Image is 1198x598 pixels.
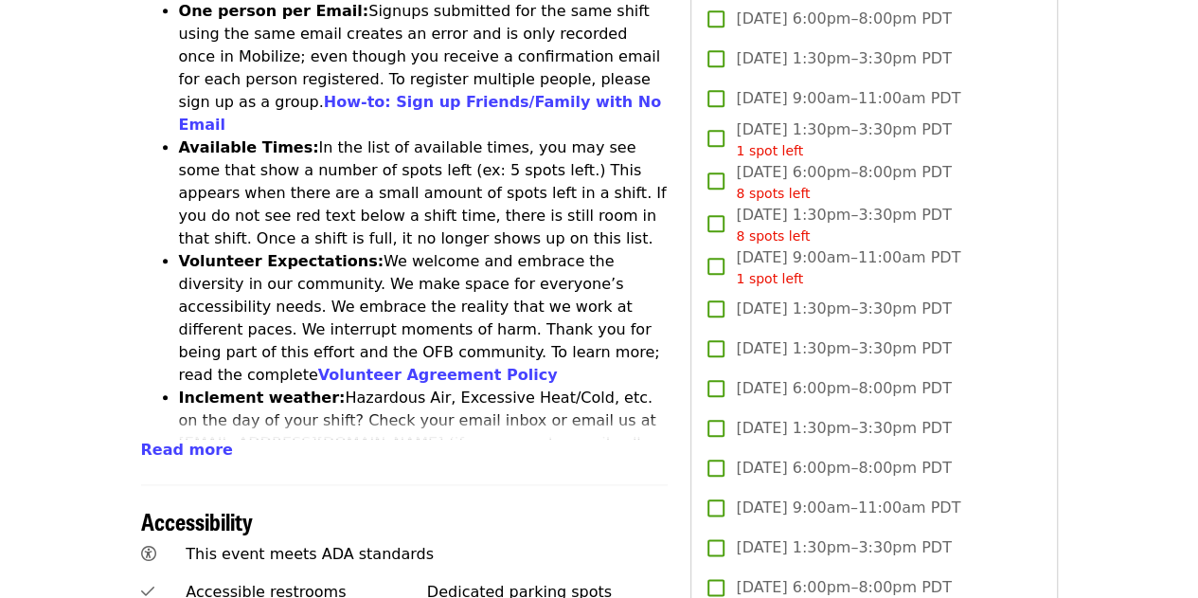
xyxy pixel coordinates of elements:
[736,246,960,289] span: [DATE] 9:00am–11:00am PDT
[736,417,951,440] span: [DATE] 1:30pm–3:30pm PDT
[736,457,951,480] span: [DATE] 6:00pm–8:00pm PDT
[141,439,233,462] button: Read more
[736,204,951,246] span: [DATE] 1:30pm–3:30pm PDT
[736,497,960,519] span: [DATE] 9:00am–11:00am PDT
[141,441,233,459] span: Read more
[186,545,434,563] span: This event meets ADA standards
[736,271,803,286] span: 1 spot left
[736,47,951,70] span: [DATE] 1:30pm–3:30pm PDT
[736,118,951,161] span: [DATE] 1:30pm–3:30pm PDT
[141,545,156,563] i: universal-access icon
[179,252,384,270] strong: Volunteer Expectations:
[179,250,669,387] li: We welcome and embrace the diversity in our community. We make space for everyone’s accessibility...
[736,377,951,400] span: [DATE] 6:00pm–8:00pm PDT
[179,387,669,500] li: Hazardous Air, Excessive Heat/Cold, etc. on the day of your shift? Check your email inbox or emai...
[736,536,951,559] span: [DATE] 1:30pm–3:30pm PDT
[179,2,369,20] strong: One person per Email:
[736,161,951,204] span: [DATE] 6:00pm–8:00pm PDT
[736,228,810,244] span: 8 spots left
[736,337,951,360] span: [DATE] 1:30pm–3:30pm PDT
[736,8,951,30] span: [DATE] 6:00pm–8:00pm PDT
[736,143,803,158] span: 1 spot left
[141,504,253,537] span: Accessibility
[736,87,960,110] span: [DATE] 9:00am–11:00am PDT
[318,366,558,384] a: Volunteer Agreement Policy
[179,389,346,407] strong: Inclement weather:
[179,93,662,134] a: How-to: Sign up Friends/Family with No Email
[736,186,810,201] span: 8 spots left
[736,298,951,320] span: [DATE] 1:30pm–3:30pm PDT
[179,138,319,156] strong: Available Times:
[179,136,669,250] li: In the list of available times, you may see some that show a number of spots left (ex: 5 spots le...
